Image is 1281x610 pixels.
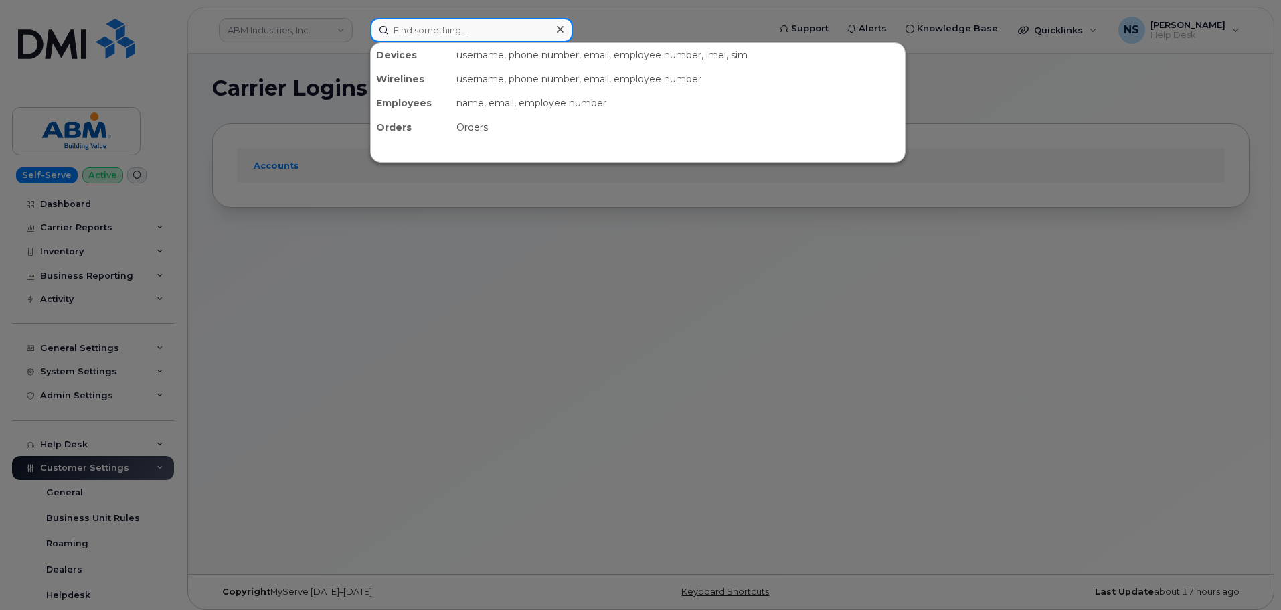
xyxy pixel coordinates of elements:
div: Orders [371,115,451,139]
div: Orders [451,115,905,139]
div: username, phone number, email, employee number, imei, sim [451,43,905,67]
div: Wirelines [371,67,451,91]
div: Employees [371,91,451,115]
div: Devices [371,43,451,67]
div: name, email, employee number [451,91,905,115]
div: username, phone number, email, employee number [451,67,905,91]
